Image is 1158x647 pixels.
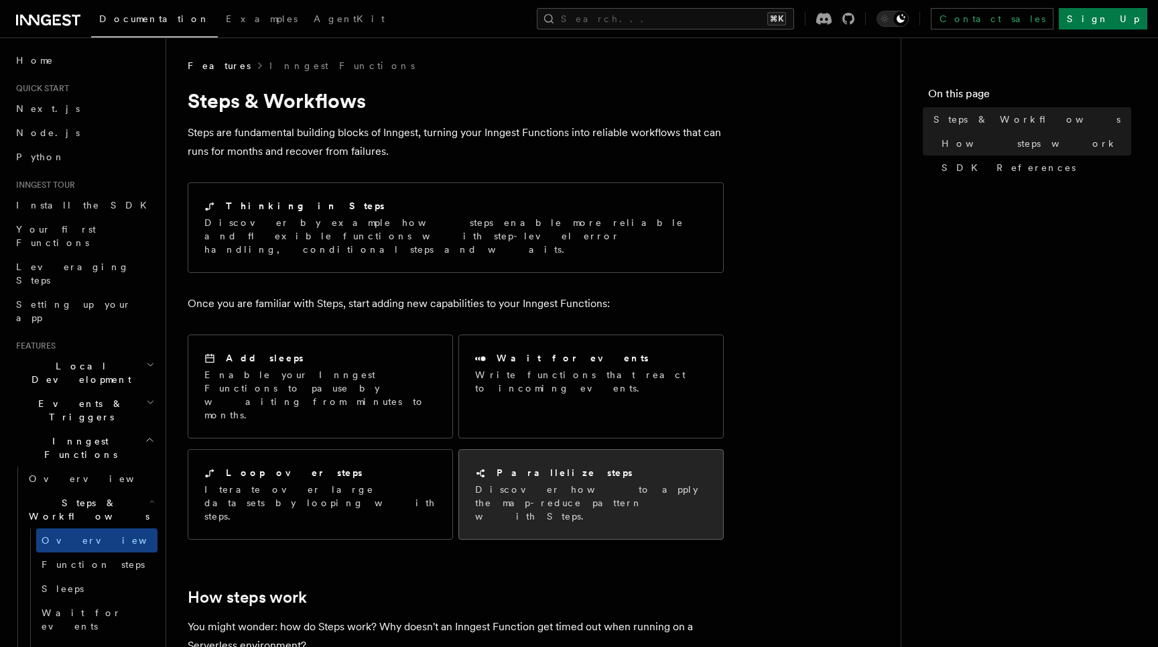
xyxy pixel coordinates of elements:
[16,200,155,211] span: Install the SDK
[16,152,65,162] span: Python
[877,11,909,27] button: Toggle dark mode
[23,496,149,523] span: Steps & Workflows
[11,429,157,467] button: Inngest Functions
[188,335,453,438] a: Add sleepsEnable your Inngest Functions to pause by waiting from minutes to months.
[11,145,157,169] a: Python
[36,552,157,577] a: Function steps
[226,199,385,213] h2: Thinking in Steps
[497,466,633,479] h2: Parallelize steps
[306,4,393,36] a: AgentKit
[11,255,157,292] a: Leveraging Steps
[42,535,180,546] span: Overview
[188,449,453,540] a: Loop over stepsIterate over large datasets by looping with steps.
[16,224,96,248] span: Your first Functions
[36,601,157,638] a: Wait for events
[11,83,69,94] span: Quick start
[188,294,724,313] p: Once you are familiar with Steps, start adding new capabilities to your Inngest Functions:
[314,13,385,24] span: AgentKit
[226,13,298,24] span: Examples
[497,351,649,365] h2: Wait for events
[936,131,1131,156] a: How steps work
[218,4,306,36] a: Examples
[11,359,146,386] span: Local Development
[269,59,415,72] a: Inngest Functions
[1059,8,1147,30] a: Sign Up
[188,123,724,161] p: Steps are fundamental building blocks of Inngest, turning your Inngest Functions into reliable wo...
[928,86,1131,107] h4: On this page
[11,354,157,392] button: Local Development
[458,335,724,438] a: Wait for eventsWrite functions that react to incoming events.
[99,13,210,24] span: Documentation
[42,559,145,570] span: Function steps
[188,182,724,273] a: Thinking in StepsDiscover by example how steps enable more reliable and flexible functions with s...
[16,261,129,286] span: Leveraging Steps
[11,180,75,190] span: Inngest tour
[226,351,304,365] h2: Add sleeps
[16,54,54,67] span: Home
[188,59,251,72] span: Features
[16,127,80,138] span: Node.js
[16,103,80,114] span: Next.js
[11,341,56,351] span: Features
[23,491,157,528] button: Steps & Workflows
[188,588,307,607] a: How steps work
[934,113,1120,126] span: Steps & Workflows
[226,466,363,479] h2: Loop over steps
[11,217,157,255] a: Your first Functions
[16,299,131,323] span: Setting up your app
[942,137,1118,150] span: How steps work
[11,48,157,72] a: Home
[928,107,1131,131] a: Steps & Workflows
[204,216,707,256] p: Discover by example how steps enable more reliable and flexible functions with step-level error h...
[475,368,707,395] p: Write functions that react to incoming events.
[11,392,157,429] button: Events & Triggers
[204,483,436,523] p: Iterate over large datasets by looping with steps.
[204,368,436,422] p: Enable your Inngest Functions to pause by waiting from minutes to months.
[931,8,1053,30] a: Contact sales
[36,577,157,601] a: Sleeps
[537,8,794,30] button: Search...⌘K
[29,473,167,484] span: Overview
[42,583,84,594] span: Sleeps
[11,121,157,145] a: Node.js
[11,193,157,217] a: Install the SDK
[936,156,1131,180] a: SDK References
[11,292,157,330] a: Setting up your app
[11,434,145,461] span: Inngest Functions
[475,483,707,523] p: Discover how to apply the map-reduce pattern with Steps.
[91,4,218,38] a: Documentation
[11,397,146,424] span: Events & Triggers
[23,467,157,491] a: Overview
[36,528,157,552] a: Overview
[11,97,157,121] a: Next.js
[42,607,121,632] span: Wait for events
[188,89,724,113] h1: Steps & Workflows
[942,161,1076,174] span: SDK References
[458,449,724,540] a: Parallelize stepsDiscover how to apply the map-reduce pattern with Steps.
[767,12,786,25] kbd: ⌘K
